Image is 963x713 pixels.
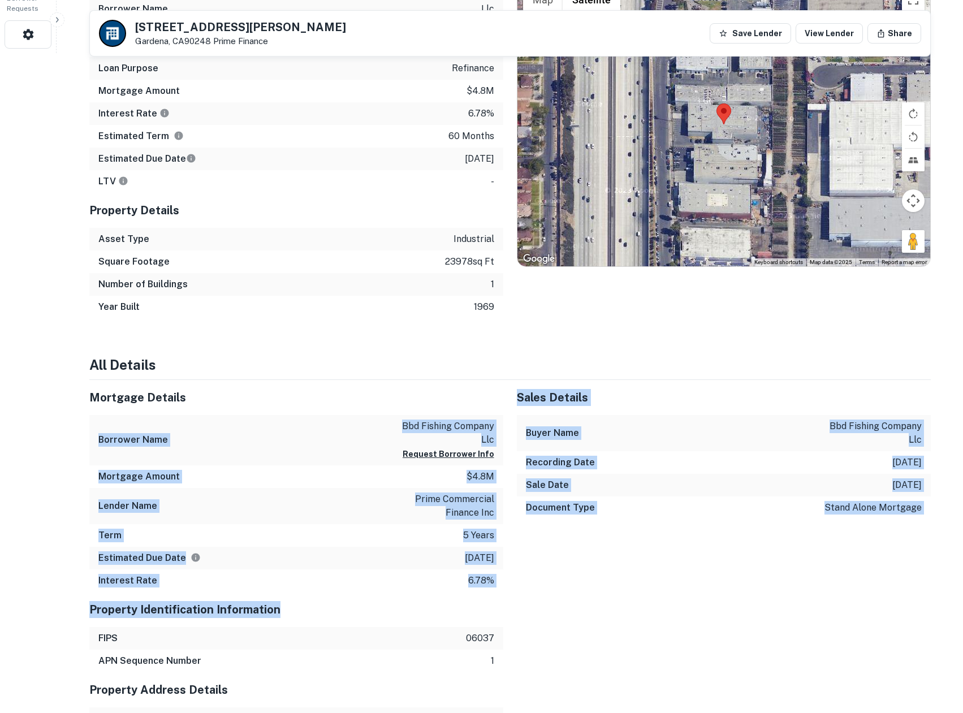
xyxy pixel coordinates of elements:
[98,470,180,483] h6: Mortgage Amount
[466,632,494,645] p: 06037
[810,259,852,265] span: Map data ©2025
[98,632,118,645] h6: FIPS
[754,258,803,266] button: Keyboard shortcuts
[526,478,569,492] h6: Sale Date
[118,176,128,186] svg: LTVs displayed on the website are for informational purposes only and may be reported incorrectly...
[174,131,184,141] svg: Term is based on a standard schedule for this type of loan.
[526,456,595,469] h6: Recording Date
[867,23,921,44] button: Share
[902,189,925,212] button: Map camera controls
[135,21,346,33] h5: [STREET_ADDRESS][PERSON_NAME]
[186,153,196,163] svg: Estimate is based on a standard schedule for this type of loan.
[454,232,494,246] p: industrial
[98,107,170,120] h6: Interest Rate
[98,574,157,587] h6: Interest Rate
[89,202,503,219] h5: Property Details
[98,278,188,291] h6: Number of Buildings
[465,551,494,565] p: [DATE]
[796,23,863,44] a: View Lender
[902,149,925,171] button: Tilt map
[98,529,122,542] h6: Term
[491,654,494,668] p: 1
[520,252,558,266] a: Open this area in Google Maps (opens a new window)
[98,232,149,246] h6: Asset Type
[392,420,494,447] p: bbd fishing company llc
[89,601,503,618] h5: Property Identification Information
[520,252,558,266] img: Google
[526,426,579,440] h6: Buyer Name
[892,478,922,492] p: [DATE]
[491,175,494,188] p: -
[403,447,494,461] button: Request Borrower Info
[882,259,927,265] a: Report a map error
[98,84,180,98] h6: Mortgage Amount
[98,499,157,513] h6: Lender Name
[463,529,494,542] p: 5 years
[89,681,503,698] h5: Property Address Details
[467,470,494,483] p: $4.8m
[474,300,494,314] p: 1969
[98,551,201,565] h6: Estimated Due Date
[902,230,925,253] button: Drag Pegman onto the map to open Street View
[465,152,494,166] p: [DATE]
[191,552,201,563] svg: Estimate is based on a standard schedule for this type of loan.
[824,501,922,515] p: stand alone mortgage
[98,255,170,269] h6: Square Footage
[89,389,503,406] h5: Mortgage Details
[902,126,925,148] button: Rotate map counterclockwise
[213,36,268,46] a: Prime Finance
[820,420,922,447] p: bbd fishing company llc
[89,355,931,375] h4: All Details
[98,654,201,668] h6: APN Sequence Number
[859,259,875,265] a: Terms (opens in new tab)
[98,300,140,314] h6: Year Built
[467,84,494,98] p: $4.8m
[98,62,158,75] h6: Loan Purpose
[448,129,494,143] p: 60 months
[526,501,595,515] h6: Document Type
[906,623,963,677] iframe: Chat Widget
[517,389,931,406] h5: Sales Details
[452,62,494,75] p: refinance
[710,23,791,44] button: Save Lender
[902,102,925,125] button: Rotate map clockwise
[468,574,494,587] p: 6.78%
[892,456,922,469] p: [DATE]
[98,2,168,16] h6: Borrower Name
[491,278,494,291] p: 1
[445,255,494,269] p: 23978 sq ft
[392,492,494,520] p: prime commercial finance inc
[98,175,128,188] h6: LTV
[98,152,196,166] h6: Estimated Due Date
[135,36,346,46] p: Gardena, CA90248
[98,129,184,143] h6: Estimated Term
[98,433,168,447] h6: Borrower Name
[159,108,170,118] svg: The interest rates displayed on the website are for informational purposes only and may be report...
[468,107,494,120] p: 6.78%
